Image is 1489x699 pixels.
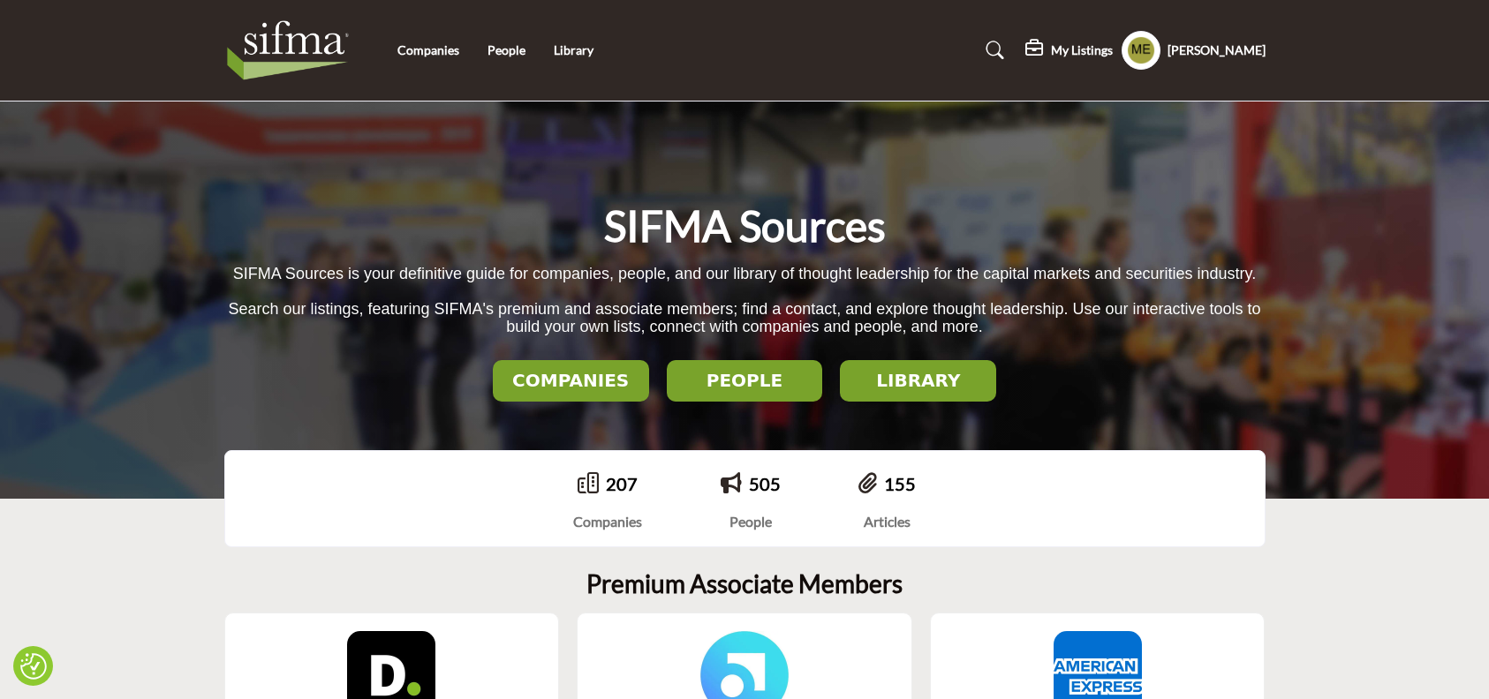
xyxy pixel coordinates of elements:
[488,42,525,57] a: People
[667,360,823,402] button: PEOPLE
[20,653,47,680] button: Consent Preferences
[604,199,886,253] h1: SIFMA Sources
[1025,40,1113,61] div: My Listings
[672,370,818,391] h2: PEOPLE
[573,511,642,532] div: Companies
[1168,41,1266,59] h5: [PERSON_NAME]
[554,42,593,57] a: Library
[840,360,996,402] button: LIBRARY
[606,473,638,494] a: 207
[228,300,1260,336] span: Search our listings, featuring SIFMA's premium and associate members; find a contact, and explore...
[233,265,1256,282] span: SIFMA Sources is your definitive guide for companies, people, and our library of thought leadersh...
[1051,42,1113,58] h5: My Listings
[493,360,649,402] button: COMPANIES
[498,370,644,391] h2: COMPANIES
[1122,31,1160,70] button: Show hide supplier dropdown
[586,569,903,599] h2: Premium Associate Members
[721,511,781,532] div: People
[969,36,1016,64] a: Search
[845,370,991,391] h2: LIBRARY
[749,473,781,494] a: 505
[20,653,47,680] img: Revisit consent button
[397,42,459,57] a: Companies
[858,511,916,532] div: Articles
[884,473,916,494] a: 155
[224,15,361,86] img: Site Logo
